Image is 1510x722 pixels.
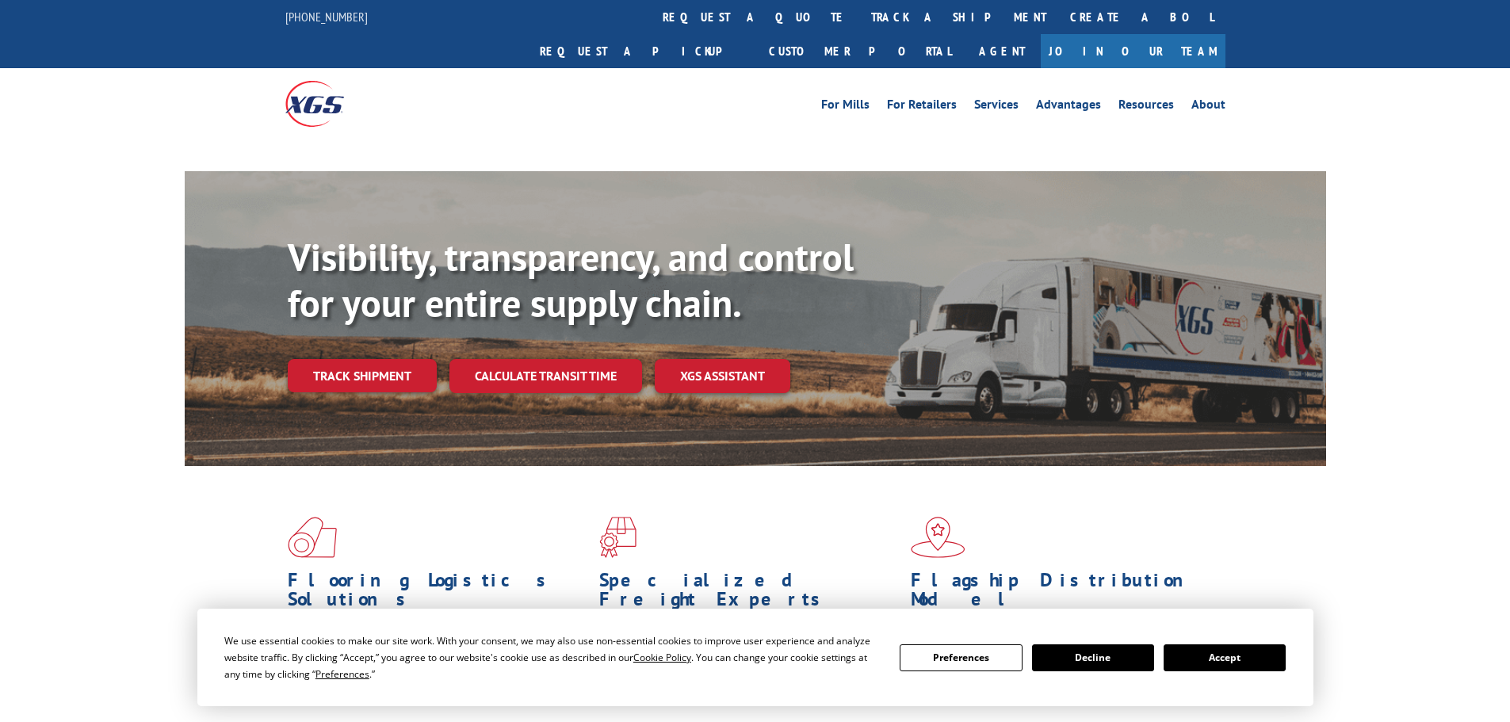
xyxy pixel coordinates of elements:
[633,651,691,664] span: Cookie Policy
[974,98,1019,116] a: Services
[963,34,1041,68] a: Agent
[288,517,337,558] img: xgs-icon-total-supply-chain-intelligence-red
[900,644,1022,671] button: Preferences
[1041,34,1225,68] a: Join Our Team
[1036,98,1101,116] a: Advantages
[288,359,437,392] a: Track shipment
[288,571,587,617] h1: Flooring Logistics Solutions
[655,359,790,393] a: XGS ASSISTANT
[757,34,963,68] a: Customer Portal
[449,359,642,393] a: Calculate transit time
[821,98,870,116] a: For Mills
[288,232,854,327] b: Visibility, transparency, and control for your entire supply chain.
[599,571,899,617] h1: Specialized Freight Experts
[1191,98,1225,116] a: About
[911,517,965,558] img: xgs-icon-flagship-distribution-model-red
[197,609,1313,706] div: Cookie Consent Prompt
[528,34,757,68] a: Request a pickup
[224,632,881,682] div: We use essential cookies to make our site work. With your consent, we may also use non-essential ...
[1118,98,1174,116] a: Resources
[315,667,369,681] span: Preferences
[1164,644,1286,671] button: Accept
[911,571,1210,617] h1: Flagship Distribution Model
[285,9,368,25] a: [PHONE_NUMBER]
[887,98,957,116] a: For Retailers
[1032,644,1154,671] button: Decline
[599,517,636,558] img: xgs-icon-focused-on-flooring-red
